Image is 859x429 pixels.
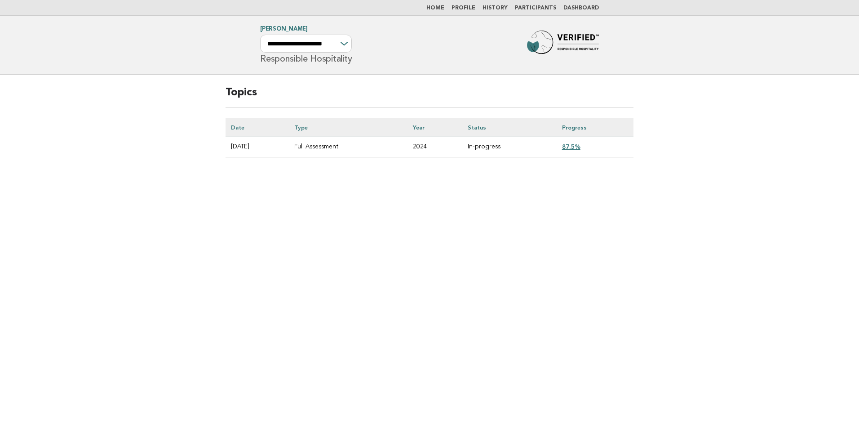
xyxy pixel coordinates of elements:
[462,137,557,157] td: In-progress
[260,26,308,32] a: [PERSON_NAME]
[462,118,557,137] th: Status
[563,5,599,11] a: Dashboard
[527,31,599,59] img: Forbes Travel Guide
[260,27,352,63] h1: Responsible Hospitality
[289,118,407,137] th: Type
[407,137,462,157] td: 2024
[562,143,580,150] a: 87.5%
[483,5,508,11] a: History
[226,137,289,157] td: [DATE]
[452,5,475,11] a: Profile
[407,118,462,137] th: Year
[426,5,444,11] a: Home
[226,118,289,137] th: Date
[226,85,633,107] h2: Topics
[515,5,556,11] a: Participants
[557,118,633,137] th: Progress
[289,137,407,157] td: Full Assessment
